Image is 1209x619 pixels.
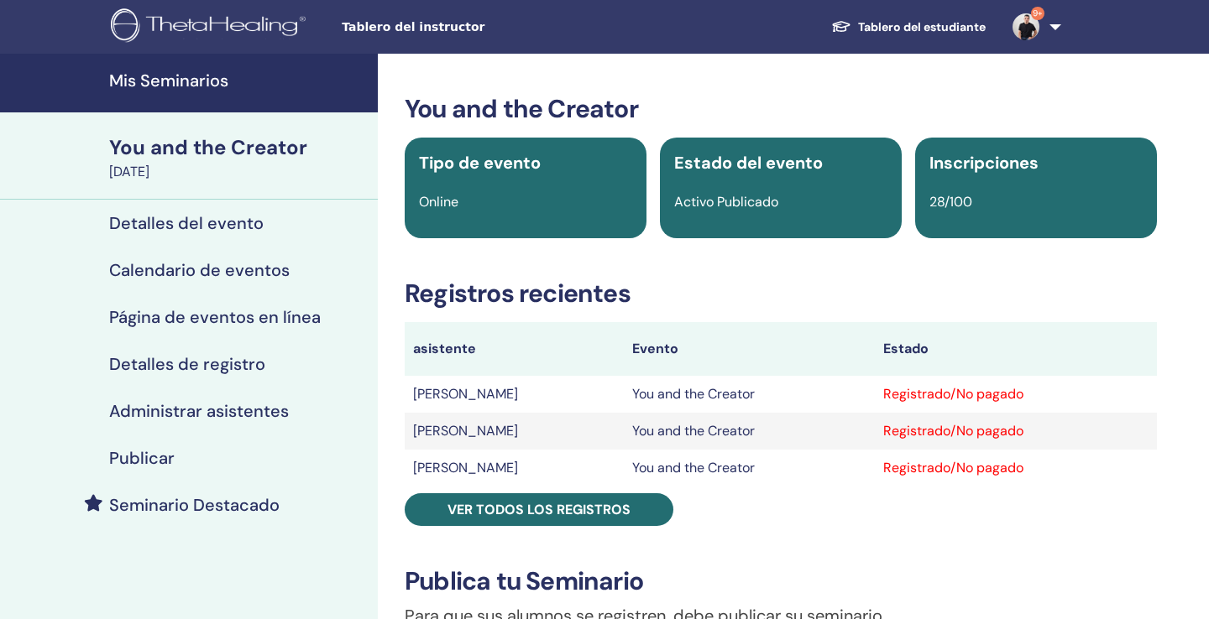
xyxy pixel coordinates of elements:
h4: Seminario Destacado [109,495,280,515]
span: Tablero del instructor [342,18,594,36]
h4: Publicar [109,448,175,468]
td: [PERSON_NAME] [405,450,624,486]
span: Tipo de evento [419,152,541,174]
div: [DATE] [109,162,368,182]
td: You and the Creator [624,413,875,450]
span: 9+ [1031,7,1044,20]
span: Ver todos los registros [447,501,631,518]
h3: Registros recientes [405,278,1157,309]
h4: Detalles de registro [109,354,265,374]
span: Activo Publicado [674,193,778,211]
div: Registrado/No pagado [883,421,1149,441]
th: Estado [875,322,1157,376]
td: [PERSON_NAME] [405,413,624,450]
a: Tablero del estudiante [818,12,999,43]
h4: Detalles del evento [109,213,264,233]
th: Evento [624,322,875,376]
a: You and the Creator[DATE] [99,133,378,182]
div: You and the Creator [109,133,368,162]
span: Online [419,193,458,211]
h3: You and the Creator [405,94,1157,124]
span: 28/100 [929,193,972,211]
div: Registrado/No pagado [883,458,1149,478]
a: Ver todos los registros [405,493,673,526]
h4: Página de eventos en línea [109,307,321,327]
span: Inscripciones [929,152,1039,174]
span: Estado del evento [674,152,823,174]
div: Registrado/No pagado [883,384,1149,404]
img: graduation-cap-white.svg [831,19,851,34]
h4: Mis Seminarios [109,70,368,91]
td: [PERSON_NAME] [405,376,624,413]
img: logo.png [111,8,311,46]
h3: Publica tu Seminario [405,566,1157,596]
td: You and the Creator [624,376,875,413]
td: You and the Creator [624,450,875,486]
h4: Administrar asistentes [109,401,289,421]
img: default.jpg [1013,13,1039,40]
th: asistente [405,322,624,376]
h4: Calendario de eventos [109,260,290,280]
